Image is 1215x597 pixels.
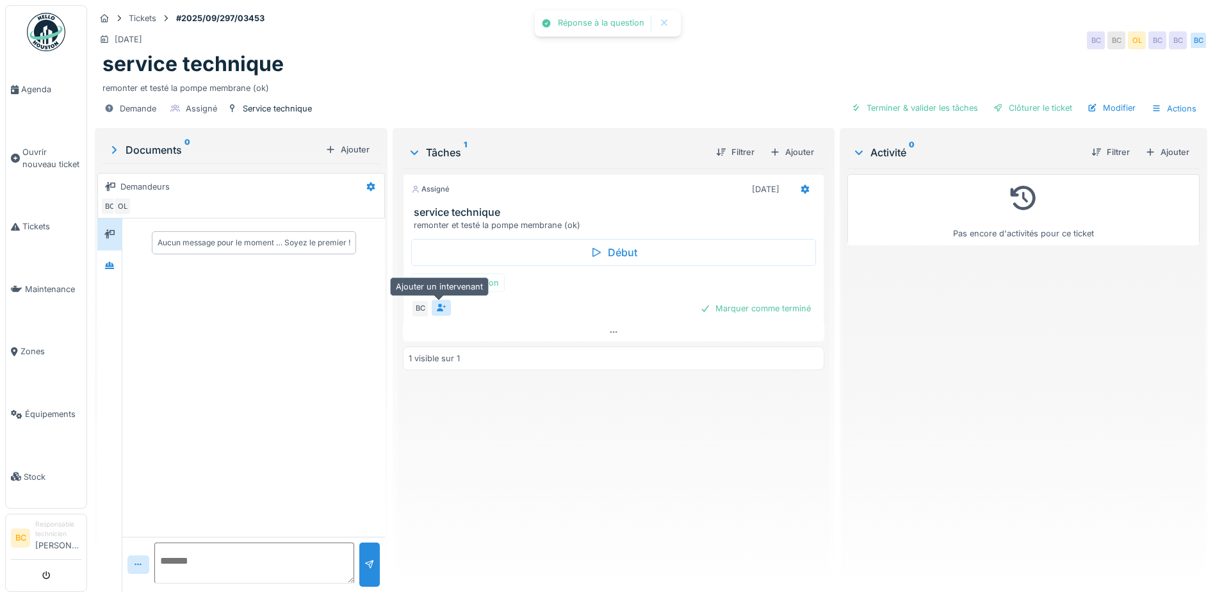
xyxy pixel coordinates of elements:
span: Équipements [25,408,81,420]
strong: #2025/09/297/03453 [171,12,270,24]
div: Service technique [243,102,312,115]
div: Assigné [186,102,217,115]
div: Pas encore d'activités pour ce ticket [856,180,1191,240]
div: Réponse à la question [558,18,644,29]
div: BC [1087,31,1105,49]
a: Agenda [6,58,86,121]
div: Filtrer [711,143,760,161]
a: Équipements [6,383,86,446]
li: BC [11,528,30,548]
div: Tickets [129,12,156,24]
a: Ouvrir nouveau ticket [6,121,86,196]
div: Demandeurs [120,181,170,193]
div: Documents [108,142,320,158]
div: Activité [852,145,1081,160]
a: Stock [6,445,86,508]
h3: service technique [414,206,819,218]
div: BC [1189,31,1207,49]
div: fin d'intervention [411,274,505,292]
div: Actions [1146,99,1202,118]
div: Tâches [408,145,706,160]
div: OL [113,197,131,215]
span: Maintenance [25,283,81,295]
div: Marquer comme terminé [695,300,816,317]
div: Aucun message pour le moment … Soyez le premier ! [158,237,350,249]
div: Ajouter [1140,143,1195,161]
div: Début [411,239,816,266]
div: [DATE] [115,33,142,45]
h1: service technique [102,52,284,76]
li: [PERSON_NAME] [35,519,81,557]
span: Zones [20,345,81,357]
div: Demande [120,102,156,115]
div: BC [1107,31,1125,49]
div: BC [1148,31,1166,49]
span: Stock [24,471,81,483]
div: OL [1128,31,1146,49]
div: Ajouter [320,141,375,158]
div: BC [101,197,118,215]
div: Filtrer [1086,143,1135,161]
img: Badge_color-CXgf-gQk.svg [27,13,65,51]
a: BC Responsable technicien[PERSON_NAME] [11,519,81,560]
sup: 1 [464,145,467,160]
a: Tickets [6,195,86,258]
sup: 0 [184,142,190,158]
div: BC [411,300,429,318]
span: Tickets [22,220,81,233]
div: BC [1169,31,1187,49]
div: Clôturer le ticket [988,99,1077,117]
span: Ouvrir nouveau ticket [22,146,81,170]
a: Maintenance [6,258,86,321]
span: Agenda [21,83,81,95]
sup: 0 [909,145,915,160]
div: [DATE] [752,183,779,195]
div: Terminer & valider les tâches [846,99,983,117]
div: Ajouter [765,143,819,161]
div: Ajouter un intervenant [390,277,489,296]
div: 1 visible sur 1 [409,352,460,364]
div: Assigné [411,184,450,195]
div: remonter et testé la pompe membrane (ok) [102,77,1200,94]
div: remonter et testé la pompe membrane (ok) [414,219,819,231]
a: Zones [6,320,86,383]
div: Modifier [1082,99,1141,117]
div: Responsable technicien [35,519,81,539]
